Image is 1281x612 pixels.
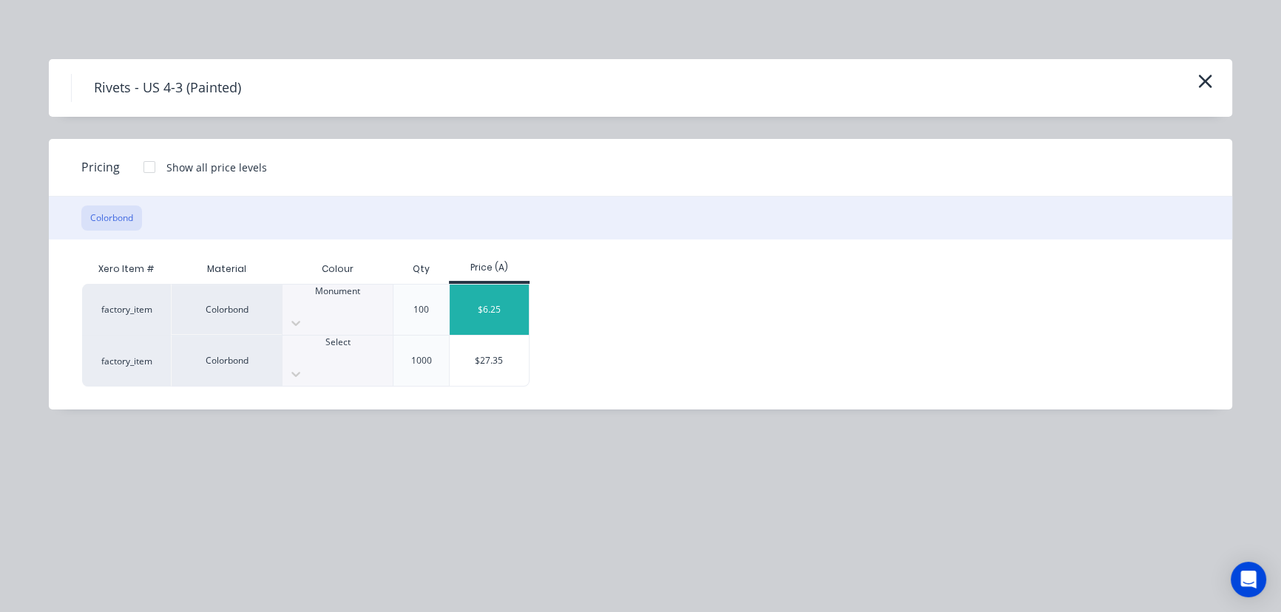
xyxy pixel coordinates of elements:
[282,254,393,284] div: Colour
[82,254,171,284] div: Xero Item #
[450,336,529,386] div: $27.35
[449,261,530,274] div: Price (A)
[401,251,442,288] div: Qty
[283,336,393,349] div: Select
[81,205,142,231] button: Colorbond
[450,285,529,335] div: $6.25
[166,160,267,175] div: Show all price levels
[82,284,171,335] div: factory_item
[411,354,432,367] div: 1000
[171,254,282,284] div: Material
[81,158,120,176] span: Pricing
[171,335,282,387] div: Colorbond
[283,285,393,298] div: Monument
[171,284,282,335] div: Colorbond
[71,74,263,102] h4: Rivets - US 4-3 (Painted)
[1231,562,1266,597] div: Open Intercom Messenger
[82,335,171,387] div: factory_item
[413,303,429,316] div: 100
